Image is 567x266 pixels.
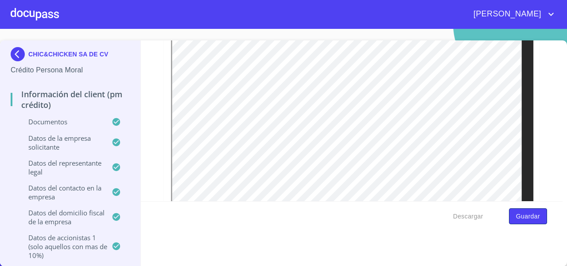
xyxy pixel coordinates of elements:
div: CHIC&CHICKEN SA DE CV [11,47,130,65]
button: account of current user [467,7,556,21]
span: Descargar [453,211,483,222]
img: Docupass spot blue [11,47,28,61]
button: Guardar [509,208,547,225]
p: Datos de la empresa solicitante [11,134,112,151]
p: CHIC&CHICKEN SA DE CV [28,51,108,58]
span: [PERSON_NAME] [467,7,546,21]
button: Descargar [450,208,487,225]
p: Información del Client (PM crédito) [11,89,130,110]
p: Datos del representante legal [11,159,112,176]
p: Crédito Persona Moral [11,65,130,75]
p: Datos de accionistas 1 (solo aquellos con mas de 10%) [11,233,112,260]
p: Documentos [11,117,112,126]
p: Datos del domicilio fiscal de la empresa [11,208,112,226]
span: Guardar [516,211,540,222]
p: Datos del contacto en la empresa [11,183,112,201]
